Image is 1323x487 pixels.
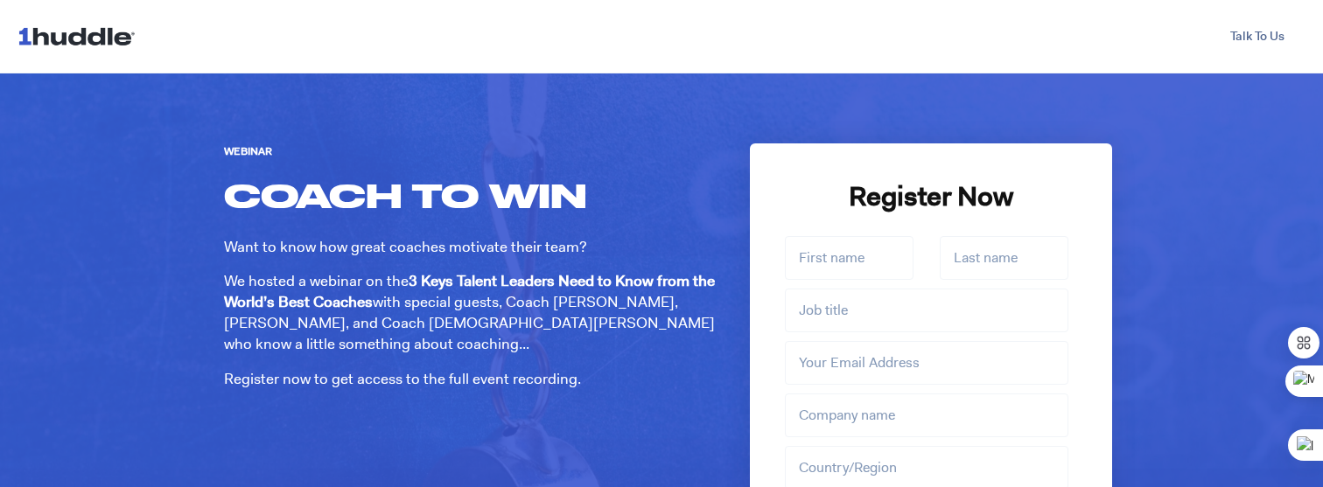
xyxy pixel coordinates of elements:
[160,21,1305,52] div: Navigation Menu
[785,289,1068,332] input: Job title
[224,143,724,160] h6: Webinar
[224,174,724,216] h1: COACH TO WIN
[785,341,1068,385] input: Your Email Address
[224,369,724,390] p: Register now to get access to the full event recording.
[785,393,1068,437] input: Company name
[17,19,143,52] img: 1huddle
[224,271,715,311] strong: 3 Keys Talent Leaders Need to Know from the World’s Best
[224,237,587,256] span: Want to know how great coaches motivate their team?
[313,292,373,311] strong: Coaches
[785,236,913,280] input: First name
[224,271,724,354] p: We hosted a webinar on the with special guests, Coach [PERSON_NAME], [PERSON_NAME], and Coach [DE...
[940,236,1068,280] input: Last name
[785,178,1077,215] h2: Register Now
[1209,21,1305,52] a: Talk To Us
